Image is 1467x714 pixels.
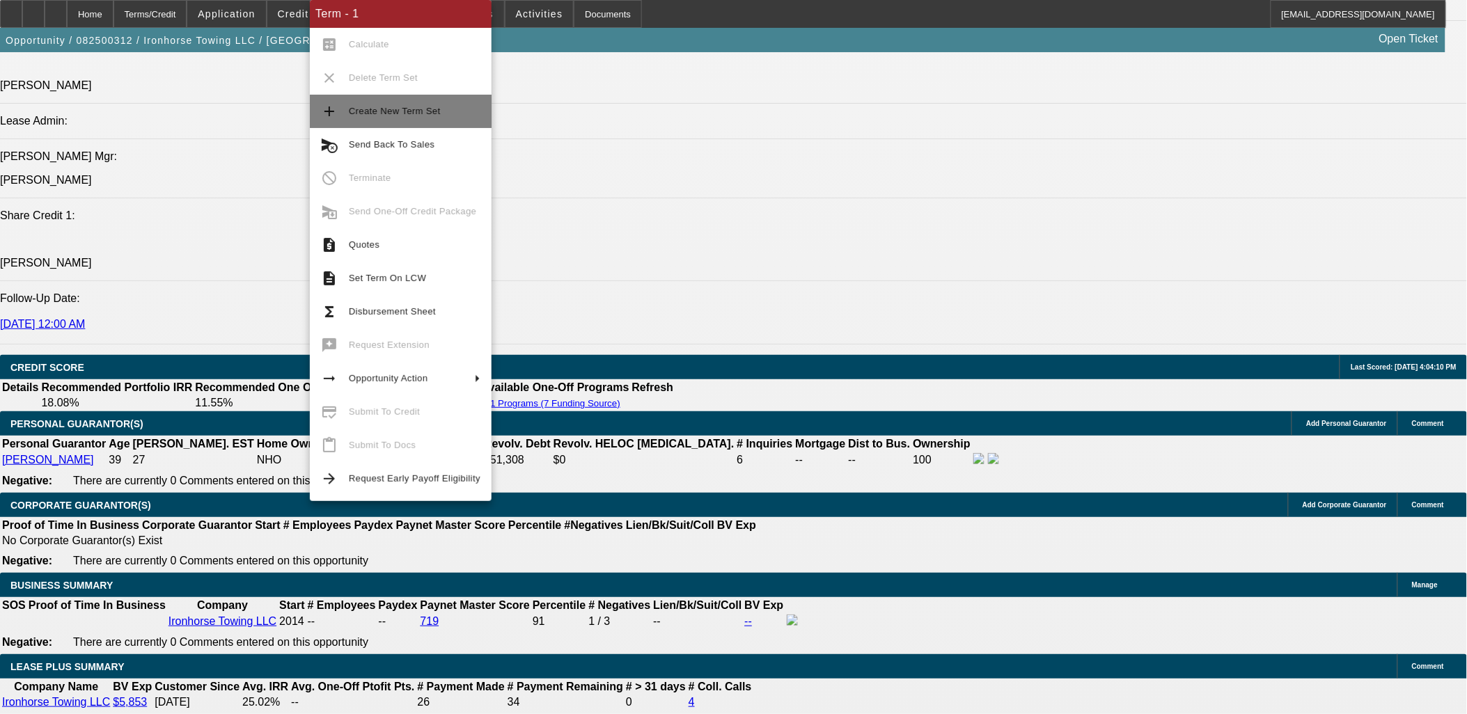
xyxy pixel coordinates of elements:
[533,599,586,611] b: Percentile
[187,1,265,27] button: Application
[913,438,971,450] b: Ownership
[6,35,474,46] span: Opportunity / 082500312 / Ironhorse Towing LLC / [GEOGRAPHIC_DATA][PERSON_NAME]
[321,470,338,487] mat-icon: arrow_forward
[73,636,368,648] span: There are currently 0 Comments entered on this opportunity
[279,614,305,629] td: 2014
[396,519,505,531] b: Paynet Master Score
[194,381,342,395] th: Recommended One Off IRR
[1,381,39,395] th: Details
[257,438,359,450] b: Home Owner Since
[565,519,624,531] b: #Negatives
[508,519,561,531] b: Percentile
[2,636,52,648] b: Negative:
[588,615,650,628] div: 1 / 3
[279,599,304,611] b: Start
[745,599,784,611] b: BV Exp
[267,1,367,27] button: Credit Package
[290,695,415,709] td: --
[484,438,551,450] b: Revolv. Debt
[242,681,288,692] b: Avg. IRR
[10,418,143,429] span: PERSONAL GUARANTOR(S)
[354,519,393,531] b: Paydex
[154,695,240,709] td: [DATE]
[133,438,254,450] b: [PERSON_NAME]. EST
[1412,581,1438,589] span: Manage
[256,452,359,468] td: NHO
[653,599,742,611] b: Lien/Bk/Suit/Coll
[505,1,574,27] button: Activities
[14,681,98,692] b: Company Name
[1351,363,1457,371] span: Last Scored: [DATE] 4:04:10 PM
[321,136,338,153] mat-icon: cancel_schedule_send
[349,239,379,250] span: Quotes
[483,452,551,468] td: $51,308
[787,614,798,626] img: facebook-icon.png
[28,598,166,612] th: Proof of Time In Business
[1374,27,1444,51] a: Open Ticket
[349,373,428,383] span: Opportunity Action
[349,273,426,283] span: Set Term On LCW
[198,8,255,19] span: Application
[588,599,650,611] b: # Negatives
[745,615,753,627] a: --
[194,396,342,410] td: 11.55%
[73,475,368,486] span: There are currently 0 Comments entered on this opportunity
[973,453,984,464] img: facebook-icon.png
[533,615,586,628] div: 91
[132,452,255,468] td: 27
[553,452,735,468] td: $0
[10,500,151,511] span: CORPORATE GUARANTOR(S)
[321,103,338,120] mat-icon: add
[255,519,280,531] b: Start
[321,237,338,253] mat-icon: request_quote
[108,452,130,468] td: 39
[2,475,52,486] b: Negative:
[40,396,193,410] td: 18.08%
[10,661,125,672] span: LEASE PLUS SUMMARY
[308,599,376,611] b: # Employees
[912,452,971,468] td: 100
[109,438,130,450] b: Age
[689,681,752,692] b: # Coll. Calls
[73,555,368,566] span: There are currently 0 Comments entered on this opportunity
[417,681,504,692] b: # Payment Made
[481,397,625,409] button: 21 Programs (7 Funding Source)
[168,615,276,627] a: Ironhorse Towing LLC
[197,599,248,611] b: Company
[1,534,762,548] td: No Corporate Guarantor(s) Exist
[10,580,113,591] span: BUSINESS SUMMARY
[1,598,26,612] th: SOS
[988,453,999,464] img: linkedin-icon.png
[652,614,742,629] td: --
[1303,501,1387,509] span: Add Corporate Guarantor
[242,695,289,709] td: 25.02%
[796,438,846,450] b: Mortgage
[291,681,414,692] b: Avg. One-Off Ptofit Pts.
[379,599,418,611] b: Paydex
[795,452,847,468] td: --
[283,519,352,531] b: # Employees
[321,270,338,287] mat-icon: description
[2,454,94,466] a: [PERSON_NAME]
[849,438,911,450] b: Dist to Bus.
[113,681,152,692] b: BV Exp
[717,519,756,531] b: BV Exp
[349,473,480,484] span: Request Early Payoff Eligibility
[737,438,792,450] b: # Inquiries
[321,303,338,320] mat-icon: functions
[689,696,695,708] a: 4
[349,306,436,317] span: Disbursement Sheet
[378,614,418,629] td: --
[1412,663,1444,670] span: Comment
[625,695,687,709] td: 0
[40,381,193,395] th: Recommended Portfolio IRR
[321,370,338,387] mat-icon: arrow_right_alt
[416,695,505,709] td: 26
[508,681,623,692] b: # Payment Remaining
[1412,501,1444,509] span: Comment
[421,599,530,611] b: Paynet Master Score
[1,518,140,532] th: Proof of Time In Business
[736,452,793,468] td: 6
[626,519,714,531] b: Lien/Bk/Suit/Coll
[631,381,675,395] th: Refresh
